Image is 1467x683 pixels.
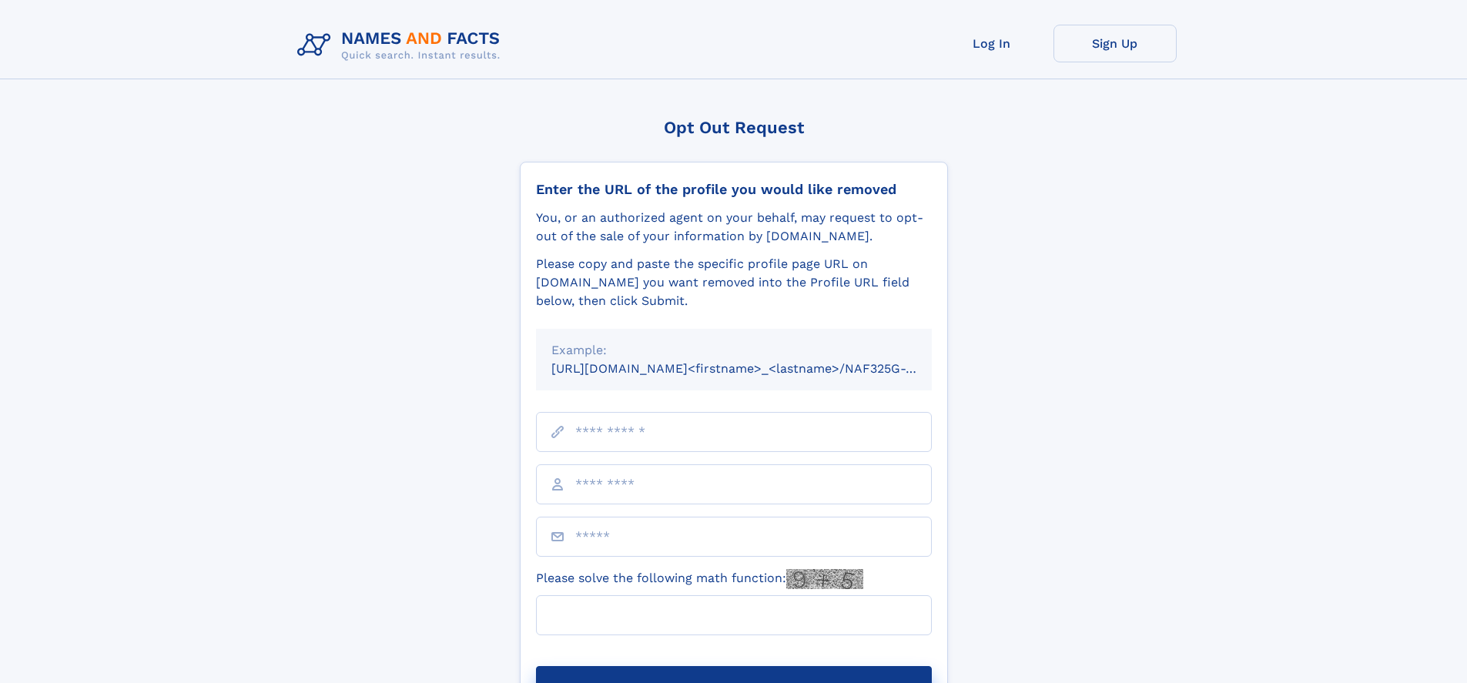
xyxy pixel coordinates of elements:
[930,25,1053,62] a: Log In
[536,181,932,198] div: Enter the URL of the profile you would like removed
[536,209,932,246] div: You, or an authorized agent on your behalf, may request to opt-out of the sale of your informatio...
[551,361,961,376] small: [URL][DOMAIN_NAME]<firstname>_<lastname>/NAF325G-xxxxxxxx
[551,341,916,360] div: Example:
[520,118,948,137] div: Opt Out Request
[536,255,932,310] div: Please copy and paste the specific profile page URL on [DOMAIN_NAME] you want removed into the Pr...
[291,25,513,66] img: Logo Names and Facts
[536,569,863,589] label: Please solve the following math function:
[1053,25,1177,62] a: Sign Up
